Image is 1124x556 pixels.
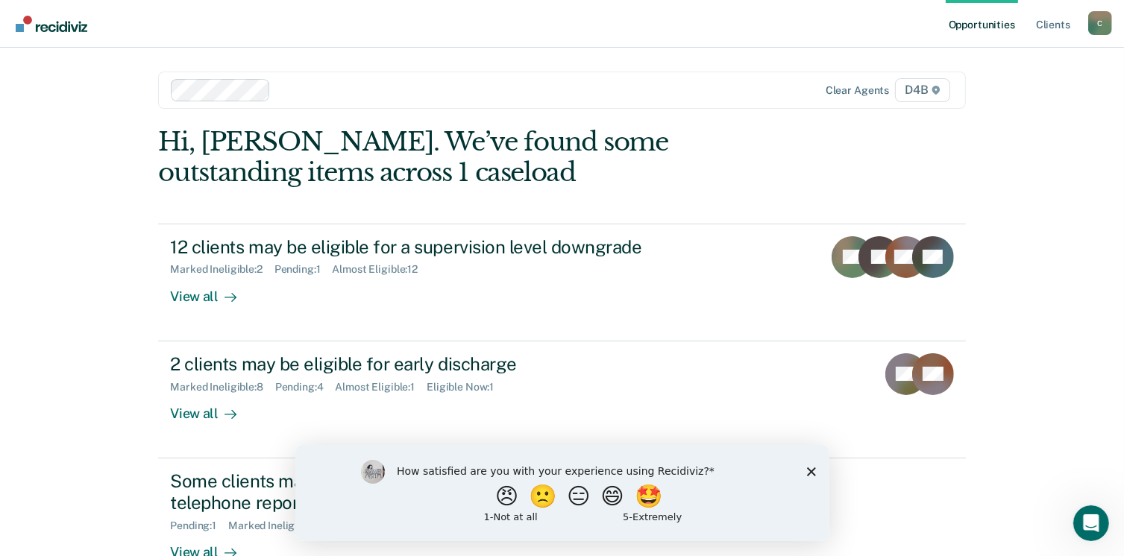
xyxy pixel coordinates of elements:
[427,381,506,394] div: Eligible Now : 1
[826,84,889,97] div: Clear agents
[336,381,427,394] div: Almost Eligible : 1
[1088,11,1112,35] div: C
[1073,505,1109,541] iframe: Intercom live chat
[275,381,336,394] div: Pending : 4
[228,519,333,532] div: Marked Ineligible : 3
[170,519,228,532] div: Pending : 1
[158,341,965,458] a: 2 clients may be eligible for early dischargeMarked Ineligible:8Pending:4Almost Eligible:1Eligibl...
[170,381,274,394] div: Marked Ineligible : 8
[1088,11,1112,35] button: Profile dropdown button
[158,127,804,188] div: Hi, [PERSON_NAME]. We’ve found some outstanding items across 1 caseload
[895,78,949,102] span: D4B
[170,263,274,276] div: Marked Ineligible : 2
[333,263,430,276] div: Almost Eligible : 12
[170,470,694,514] div: Some clients may be eligible for downgrade to a minimum telephone reporting
[170,236,694,258] div: 12 clients may be eligible for a supervision level downgrade
[274,263,333,276] div: Pending : 1
[16,16,87,32] img: Recidiviz
[170,353,694,375] div: 2 clients may be eligible for early discharge
[170,393,254,422] div: View all
[295,445,829,541] iframe: Survey by Kim from Recidiviz
[158,224,965,341] a: 12 clients may be eligible for a supervision level downgradeMarked Ineligible:2Pending:1Almost El...
[170,276,254,305] div: View all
